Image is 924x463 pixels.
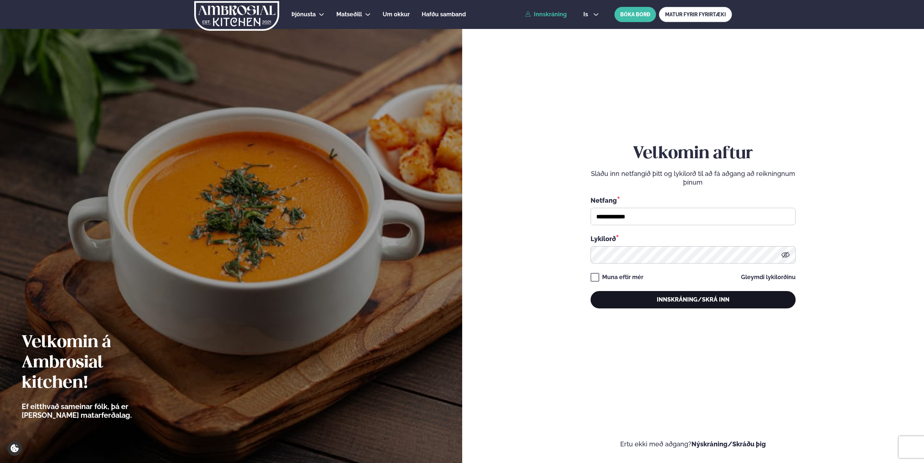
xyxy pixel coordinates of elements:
[591,195,796,205] div: Netfang
[22,402,172,420] p: Ef eitthvað sameinar fólk, þá er [PERSON_NAME] matarferðalag.
[525,11,567,18] a: Innskráning
[741,274,796,280] a: Gleymdi lykilorðinu
[691,440,766,448] a: Nýskráning/Skráðu þig
[422,10,466,19] a: Hafðu samband
[591,234,796,243] div: Lykilorð
[7,441,22,456] a: Cookie settings
[291,10,316,19] a: Þjónusta
[578,12,605,17] button: is
[336,11,362,18] span: Matseðill
[591,169,796,187] p: Sláðu inn netfangið þitt og lykilorð til að fá aðgang að reikningnum þínum
[336,10,362,19] a: Matseðill
[383,10,410,19] a: Um okkur
[22,333,172,393] h2: Velkomin á Ambrosial kitchen!
[422,11,466,18] span: Hafðu samband
[614,7,656,22] button: BÓKA BORÐ
[583,12,590,17] span: is
[484,440,903,449] p: Ertu ekki með aðgang?
[291,11,316,18] span: Þjónusta
[591,291,796,308] button: Innskráning/Skrá inn
[659,7,732,22] a: MATUR FYRIR FYRIRTÆKI
[383,11,410,18] span: Um okkur
[591,144,796,164] h2: Velkomin aftur
[193,1,280,31] img: logo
